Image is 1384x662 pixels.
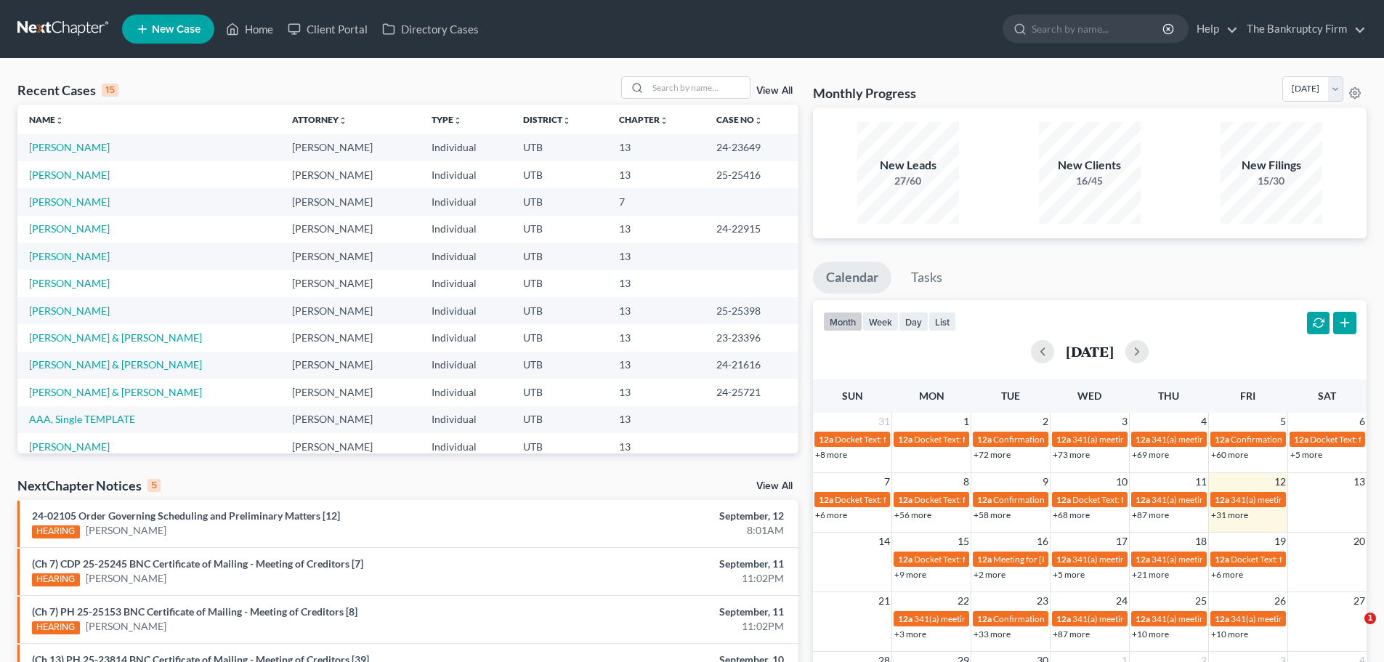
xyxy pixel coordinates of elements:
span: Confirmation hearing for [PERSON_NAME] [993,494,1158,505]
span: 12a [898,494,912,505]
td: [PERSON_NAME] [280,243,420,270]
div: September, 12 [543,509,784,523]
span: 12a [977,613,992,624]
i: unfold_more [660,116,668,125]
i: unfold_more [754,116,763,125]
td: 13 [607,161,705,188]
td: 25-25398 [705,297,798,324]
a: [PERSON_NAME] [86,571,166,586]
span: 12a [1056,613,1071,624]
span: 7 [883,473,891,491]
td: [PERSON_NAME] [280,161,420,188]
div: New Filings [1221,157,1322,174]
span: 9 [1041,473,1050,491]
td: UTB [511,433,607,460]
a: +10 more [1211,629,1248,639]
span: 12a [977,494,992,505]
a: +68 more [1053,509,1090,520]
td: [PERSON_NAME] [280,134,420,161]
td: [PERSON_NAME] [280,216,420,243]
span: 2 [1041,413,1050,430]
td: [PERSON_NAME] [280,379,420,405]
span: Confirmation hearing for [PERSON_NAME] [993,613,1158,624]
span: 6 [1358,413,1367,430]
a: [PERSON_NAME] [29,277,110,289]
a: +3 more [894,629,926,639]
button: month [823,312,862,331]
span: New Case [152,24,201,35]
td: [PERSON_NAME] [280,188,420,215]
td: 13 [607,243,705,270]
span: 12a [1056,494,1071,505]
a: Calendar [813,262,891,294]
div: HEARING [32,573,80,586]
span: 12a [1215,613,1229,624]
a: Client Portal [280,16,375,42]
div: New Clients [1039,157,1141,174]
td: [PERSON_NAME] [280,352,420,379]
a: View All [756,481,793,491]
span: 12a [1136,613,1150,624]
a: +9 more [894,569,926,580]
div: HEARING [32,621,80,634]
td: UTB [511,297,607,324]
td: Individual [420,297,511,324]
span: Docket Text: for [PERSON_NAME] & [PERSON_NAME] [835,494,1042,505]
span: 12a [819,434,833,445]
span: Confirmation hearing for [PERSON_NAME] [993,434,1158,445]
td: 13 [607,324,705,351]
span: 341(a) meeting for [PERSON_NAME] [1231,494,1371,505]
input: Search by name... [1032,15,1165,42]
a: [PERSON_NAME] [29,195,110,208]
span: 341(a) meeting for [PERSON_NAME] [1152,494,1292,505]
div: 8:01AM [543,523,784,538]
span: 12a [819,494,833,505]
span: 12a [898,613,912,624]
div: September, 11 [543,557,784,571]
span: 21 [877,592,891,610]
a: +8 more [815,449,847,460]
span: 31 [877,413,891,430]
span: Meeting for [PERSON_NAME] [993,554,1107,565]
td: UTB [511,270,607,296]
td: 13 [607,406,705,433]
iframe: Intercom live chat [1335,613,1369,647]
span: 24 [1114,592,1129,610]
a: [PERSON_NAME] [29,169,110,181]
div: HEARING [32,525,80,538]
span: Docket Text: for [PERSON_NAME] [1072,494,1202,505]
a: [PERSON_NAME] [86,523,166,538]
td: 24-25721 [705,379,798,405]
a: Case Nounfold_more [716,114,763,125]
a: +87 more [1053,629,1090,639]
span: 14 [877,533,891,550]
span: 1 [1364,613,1376,624]
td: Individual [420,188,511,215]
td: UTB [511,216,607,243]
td: UTB [511,379,607,405]
button: week [862,312,899,331]
td: 24-21616 [705,352,798,379]
td: UTB [511,188,607,215]
a: +60 more [1211,449,1248,460]
a: 24-02105 Order Governing Scheduling and Preliminary Matters [12] [32,509,340,522]
span: 12a [898,434,912,445]
span: 12a [1215,434,1229,445]
h2: [DATE] [1066,344,1114,359]
button: list [928,312,956,331]
span: Tue [1001,389,1020,402]
span: 15 [956,533,971,550]
span: 8 [962,473,971,491]
a: [PERSON_NAME] [29,440,110,453]
td: Individual [420,134,511,161]
a: +73 more [1053,449,1090,460]
span: 341(a) meeting for [PERSON_NAME] [1072,434,1213,445]
a: +6 more [815,509,847,520]
span: 18 [1194,533,1208,550]
span: 11 [1194,473,1208,491]
span: 341(a) meeting for [PERSON_NAME] [914,613,1054,624]
a: AAA, Single TEMPLATE [29,413,135,425]
a: +72 more [974,449,1011,460]
td: 24-23649 [705,134,798,161]
a: +21 more [1132,569,1169,580]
